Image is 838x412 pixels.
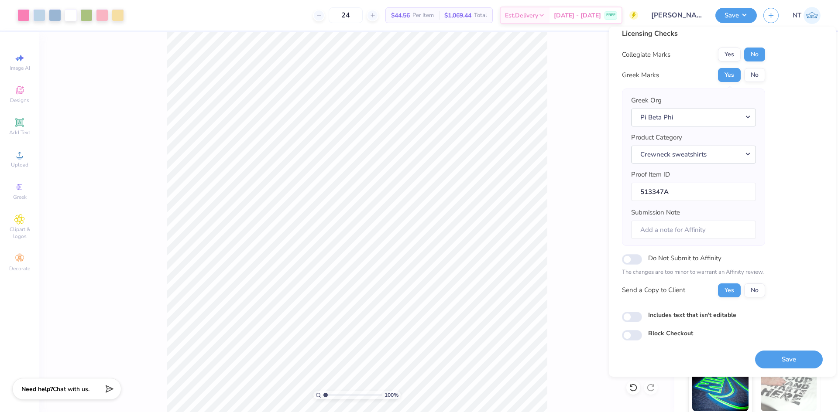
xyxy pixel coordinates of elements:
[622,285,685,295] div: Send a Copy to Client
[554,11,601,20] span: [DATE] - [DATE]
[21,385,53,393] strong: Need help?
[444,11,471,20] span: $1,069.44
[793,7,821,24] a: NT
[744,48,765,61] button: No
[648,310,736,320] label: Includes text that isn't editable
[645,7,709,24] input: Untitled Design
[412,11,434,20] span: Per Item
[385,391,398,399] span: 100 %
[9,129,30,136] span: Add Text
[10,65,30,72] span: Image AI
[505,11,538,20] span: Est. Delivery
[631,109,756,126] button: Pi Beta Phi
[648,329,693,338] label: Block Checkout
[631,146,756,163] button: Crewneck sweatshirts
[648,252,721,264] label: Do Not Submit to Affinity
[11,161,28,168] span: Upload
[804,7,821,24] img: Nestor Talens
[53,385,89,393] span: Chat with us.
[744,68,765,82] button: No
[755,351,823,368] button: Save
[606,12,615,18] span: FREE
[9,265,30,272] span: Decorate
[391,11,410,20] span: $44.56
[631,95,662,106] label: Greek Org
[692,368,749,411] img: Glow in the Dark Ink
[631,208,680,218] label: Submission Note
[4,226,35,240] span: Clipart & logos
[761,368,817,411] img: Water based Ink
[718,68,741,82] button: Yes
[622,70,659,80] div: Greek Marks
[631,221,756,239] input: Add a note for Affinity
[622,50,670,60] div: Collegiate Marks
[631,133,682,143] label: Product Category
[13,194,27,201] span: Greek
[474,11,487,20] span: Total
[718,48,741,61] button: Yes
[622,28,765,39] div: Licensing Checks
[10,97,29,104] span: Designs
[715,8,757,23] button: Save
[718,283,741,297] button: Yes
[631,170,670,180] label: Proof Item ID
[329,7,363,23] input: – –
[793,10,801,20] span: NT
[744,283,765,297] button: No
[622,268,765,277] p: The changes are too minor to warrant an Affinity review.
